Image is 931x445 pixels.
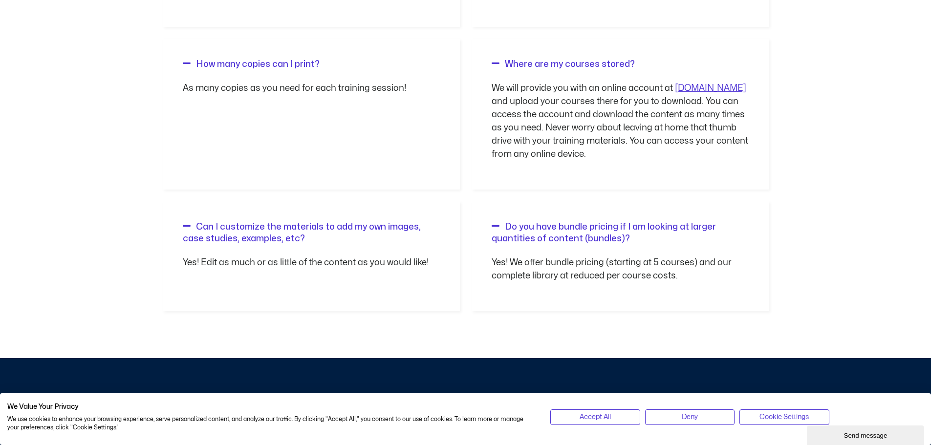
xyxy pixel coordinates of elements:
[492,70,749,161] div: Where are my courses stored?
[183,82,440,95] p: As many copies as you need for each training session!
[183,59,440,70] div: How many copies can I print?
[183,70,440,95] div: How many copies can I print?
[759,412,809,423] span: Cookie Settings
[682,412,698,423] span: Deny
[492,244,749,282] div: Do you have bundle pricing if I am looking at larger quantities of content (bundles)?
[183,244,440,269] div: Can I customize the materials to add my own images, case studies, examples, etc?
[183,256,440,269] p: Yes! Edit as much or as little of the content as you would like!
[7,415,536,432] p: We use cookies to enhance your browsing experience, serve personalized content, and analyze our t...
[739,409,829,425] button: Adjust cookie preferences
[7,403,536,411] h2: We Value Your Privacy
[505,60,635,68] a: Where are my courses stored?
[807,424,926,445] iframe: chat widget
[183,223,421,242] a: Can I customize the materials to add my own images, case studies, examples, etc?
[645,409,735,425] button: Deny all cookies
[196,60,320,68] a: How many copies can I print?
[675,84,746,92] a: [DOMAIN_NAME]
[492,59,749,70] div: Where are my courses stored?
[492,221,749,244] div: Do you have bundle pricing if I am looking at larger quantities of content (bundles)?
[580,412,611,423] span: Accept All
[550,409,640,425] button: Accept all cookies
[492,223,716,242] a: Do you have bundle pricing if I am looking at larger quantities of content (bundles)?
[183,221,440,244] div: Can I customize the materials to add my own images, case studies, examples, etc?
[492,256,749,282] p: Yes! We offer bundle pricing (starting at 5 courses) and our complete library at reduced per cour...
[492,82,749,161] p: We will provide you with an online account at ​ ​ and upload your courses there for you to downlo...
